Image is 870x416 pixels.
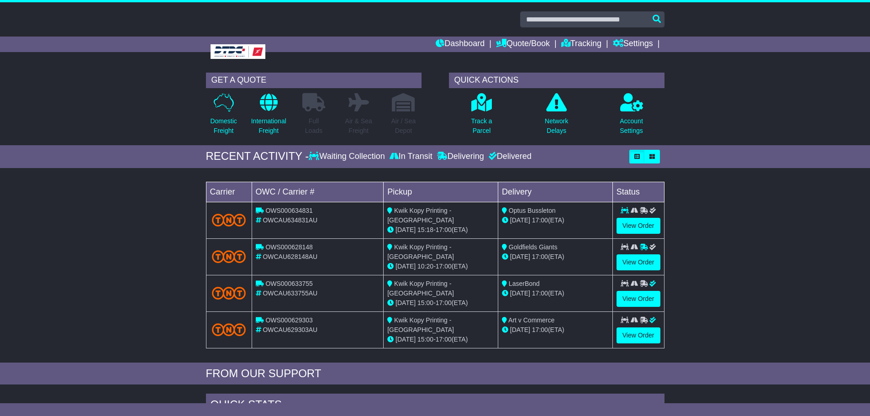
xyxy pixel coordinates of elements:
[417,226,433,233] span: 15:18
[263,216,317,224] span: OWCAU634831AU
[502,289,609,298] div: (ETA)
[387,243,454,260] span: Kwik Kopy Printing - [GEOGRAPHIC_DATA]
[210,93,237,141] a: DomesticFreight
[502,252,609,262] div: (ETA)
[345,116,372,136] p: Air & Sea Freight
[387,207,454,224] span: Kwik Kopy Printing - [GEOGRAPHIC_DATA]
[417,299,433,306] span: 15:00
[395,299,416,306] span: [DATE]
[436,336,452,343] span: 17:00
[387,225,494,235] div: - (ETA)
[617,327,660,343] a: View Order
[471,116,492,136] p: Track a Parcel
[561,37,601,52] a: Tracking
[532,216,548,224] span: 17:00
[545,116,568,136] p: Network Delays
[387,280,454,297] span: Kwik Kopy Printing - [GEOGRAPHIC_DATA]
[302,116,325,136] p: Full Loads
[619,93,643,141] a: AccountSettings
[617,291,660,307] a: View Order
[387,335,494,344] div: - (ETA)
[612,182,664,202] td: Status
[387,262,494,271] div: - (ETA)
[470,93,492,141] a: Track aParcel
[265,207,313,214] span: OWS000634831
[251,116,286,136] p: International Freight
[206,182,252,202] td: Carrier
[509,280,540,287] span: LaserBond
[436,37,485,52] a: Dashboard
[387,152,435,162] div: In Transit
[309,152,387,162] div: Waiting Collection
[532,290,548,297] span: 17:00
[498,182,612,202] td: Delivery
[391,116,416,136] p: Air / Sea Depot
[486,152,532,162] div: Delivered
[509,207,556,214] span: Optus Bussleton
[417,263,433,270] span: 10:20
[212,214,246,226] img: TNT_Domestic.png
[449,73,664,88] div: QUICK ACTIONS
[387,316,454,333] span: Kwik Kopy Printing - [GEOGRAPHIC_DATA]
[206,73,422,88] div: GET A QUOTE
[620,116,643,136] p: Account Settings
[617,218,660,234] a: View Order
[206,367,664,380] div: FROM OUR SUPPORT
[509,243,558,251] span: Goldfields Giants
[263,326,317,333] span: OWCAU629303AU
[265,280,313,287] span: OWS000633755
[502,216,609,225] div: (ETA)
[252,182,384,202] td: OWC / Carrier #
[510,290,530,297] span: [DATE]
[510,216,530,224] span: [DATE]
[436,299,452,306] span: 17:00
[436,263,452,270] span: 17:00
[265,316,313,324] span: OWS000629303
[395,336,416,343] span: [DATE]
[510,326,530,333] span: [DATE]
[265,243,313,251] span: OWS000628148
[532,253,548,260] span: 17:00
[502,325,609,335] div: (ETA)
[212,250,246,263] img: TNT_Domestic.png
[417,336,433,343] span: 15:00
[544,93,569,141] a: NetworkDelays
[613,37,653,52] a: Settings
[212,287,246,299] img: TNT_Domestic.png
[496,37,550,52] a: Quote/Book
[263,253,317,260] span: OWCAU628148AU
[532,326,548,333] span: 17:00
[387,298,494,308] div: - (ETA)
[510,253,530,260] span: [DATE]
[436,226,452,233] span: 17:00
[395,263,416,270] span: [DATE]
[251,93,287,141] a: InternationalFreight
[210,116,237,136] p: Domestic Freight
[508,316,554,324] span: Art v Commerce
[206,150,309,163] div: RECENT ACTIVITY -
[384,182,498,202] td: Pickup
[212,323,246,336] img: TNT_Domestic.png
[617,254,660,270] a: View Order
[395,226,416,233] span: [DATE]
[263,290,317,297] span: OWCAU633755AU
[435,152,486,162] div: Delivering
